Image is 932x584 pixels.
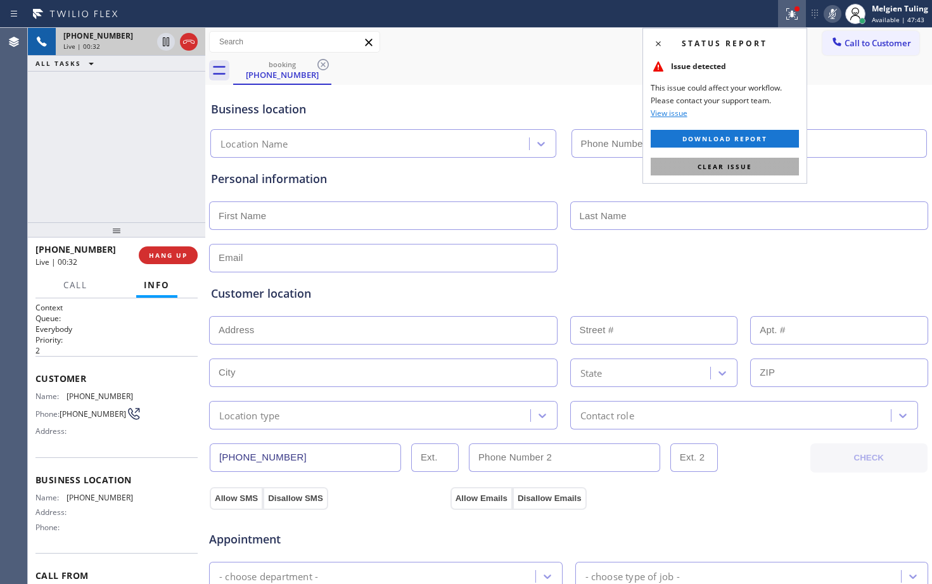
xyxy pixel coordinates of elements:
[570,201,929,230] input: Last Name
[570,316,738,345] input: Street #
[136,273,177,298] button: Info
[571,129,928,158] input: Phone Number
[35,334,198,345] h2: Priority:
[234,56,330,84] div: (954) 997-0850
[513,487,587,510] button: Disallow Emails
[469,443,660,472] input: Phone Number 2
[63,30,133,41] span: [PHONE_NUMBER]
[872,3,928,14] div: Melgien Tuling
[670,443,718,472] input: Ext. 2
[872,15,924,24] span: Available | 47:43
[209,359,558,387] input: City
[210,32,380,52] input: Search
[580,365,603,380] div: State
[750,316,928,345] input: Apt. #
[35,507,69,517] span: Address:
[822,31,919,55] button: Call to Customer
[450,487,513,510] button: Allow Emails
[585,569,680,583] div: - choose type of job -
[209,316,558,345] input: Address
[35,324,198,334] p: Everybody
[211,170,926,187] div: Personal information
[35,426,69,436] span: Address:
[35,493,67,502] span: Name:
[219,408,280,422] div: Location type
[35,569,198,581] span: Call From
[209,244,558,272] input: Email
[211,101,926,118] div: Business location
[411,443,459,472] input: Ext.
[209,531,447,548] span: Appointment
[234,69,330,80] div: [PHONE_NUMBER]
[139,246,198,264] button: HANG UP
[580,408,634,422] div: Contact role
[220,137,288,151] div: Location Name
[180,33,198,51] button: Hang up
[35,313,198,324] h2: Queue:
[35,523,69,532] span: Phone:
[144,279,170,291] span: Info
[67,391,133,401] span: [PHONE_NUMBER]
[35,59,81,68] span: ALL TASKS
[263,487,328,510] button: Disallow SMS
[35,372,198,384] span: Customer
[35,391,67,401] span: Name:
[210,443,401,472] input: Phone Number
[35,243,116,255] span: [PHONE_NUMBER]
[157,33,175,51] button: Hold Customer
[211,285,926,302] div: Customer location
[149,251,188,260] span: HANG UP
[60,409,126,419] span: [PHONE_NUMBER]
[810,443,928,473] button: CHECK
[750,359,928,387] input: ZIP
[35,409,60,419] span: Phone:
[219,569,318,583] div: - choose department -
[63,279,87,291] span: Call
[35,302,198,313] h1: Context
[845,37,911,49] span: Call to Customer
[63,42,100,51] span: Live | 00:32
[210,487,263,510] button: Allow SMS
[234,60,330,69] div: booking
[824,5,841,23] button: Mute
[28,56,106,71] button: ALL TASKS
[67,493,133,502] span: [PHONE_NUMBER]
[209,201,558,230] input: First Name
[35,345,198,356] p: 2
[35,257,77,267] span: Live | 00:32
[35,474,198,486] span: Business location
[56,273,95,298] button: Call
